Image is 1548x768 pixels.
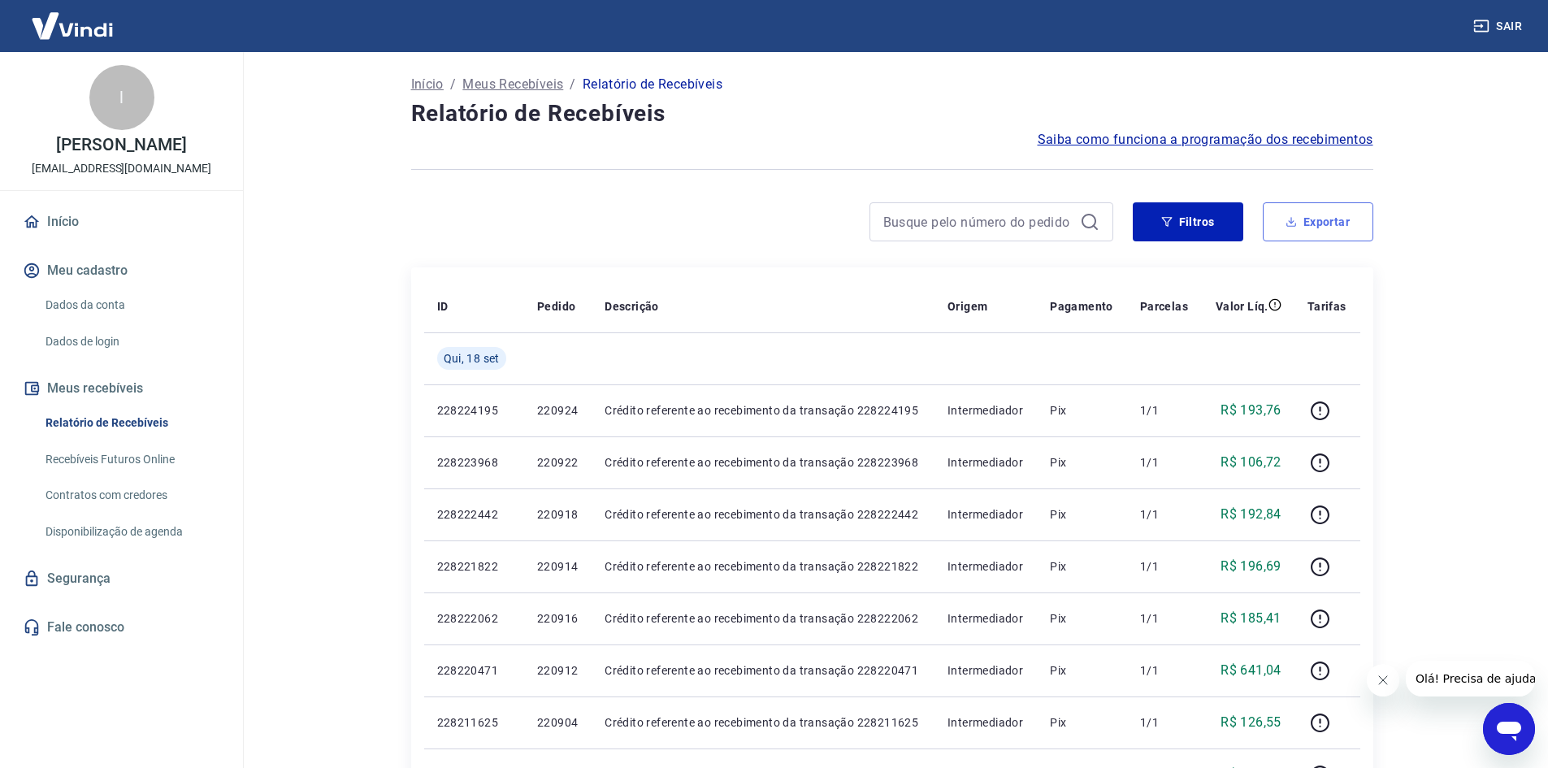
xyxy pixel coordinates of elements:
[462,75,563,94] a: Meus Recebíveis
[537,610,579,627] p: 220916
[1140,714,1189,731] p: 1/1
[20,371,223,406] button: Meus recebíveis
[1483,703,1535,755] iframe: Botão para abrir a janela de mensagens
[583,75,722,94] p: Relatório de Recebíveis
[605,506,921,523] p: Crédito referente ao recebimento da transação 228222442
[605,454,921,471] p: Crédito referente ao recebimento da transação 228223968
[1050,506,1114,523] p: Pix
[537,714,579,731] p: 220904
[1050,454,1114,471] p: Pix
[947,558,1024,575] p: Intermediador
[947,454,1024,471] p: Intermediador
[1140,402,1189,419] p: 1/1
[39,289,223,322] a: Dados da conta
[437,558,512,575] p: 228221822
[1038,130,1373,150] a: Saiba como funciona a programação dos recebimentos
[1140,558,1189,575] p: 1/1
[1470,11,1528,41] button: Sair
[605,298,659,315] p: Descrição
[1221,557,1281,576] p: R$ 196,69
[39,515,223,549] a: Disponibilização de agenda
[947,298,987,315] p: Origem
[947,506,1024,523] p: Intermediador
[947,610,1024,627] p: Intermediador
[437,454,512,471] p: 228223968
[39,443,223,476] a: Recebíveis Futuros Online
[20,253,223,289] button: Meu cadastro
[56,137,186,154] p: [PERSON_NAME]
[570,75,575,94] p: /
[32,160,211,177] p: [EMAIL_ADDRESS][DOMAIN_NAME]
[444,350,500,367] span: Qui, 18 set
[1221,713,1281,732] p: R$ 126,55
[947,714,1024,731] p: Intermediador
[1140,506,1189,523] p: 1/1
[537,402,579,419] p: 220924
[1050,298,1113,315] p: Pagamento
[947,662,1024,679] p: Intermediador
[20,204,223,240] a: Início
[411,75,444,94] a: Início
[537,454,579,471] p: 220922
[437,662,512,679] p: 228220471
[89,65,154,130] div: l
[605,610,921,627] p: Crédito referente ao recebimento da transação 228222062
[1367,664,1399,696] iframe: Fechar mensagem
[437,714,512,731] p: 228211625
[1263,202,1373,241] button: Exportar
[1050,558,1114,575] p: Pix
[20,561,223,597] a: Segurança
[1221,453,1281,472] p: R$ 106,72
[605,402,921,419] p: Crédito referente ao recebimento da transação 228224195
[605,662,921,679] p: Crédito referente ao recebimento da transação 228220471
[537,662,579,679] p: 220912
[411,98,1373,130] h4: Relatório de Recebíveis
[1216,298,1268,315] p: Valor Líq.
[947,402,1024,419] p: Intermediador
[437,402,512,419] p: 228224195
[1050,402,1114,419] p: Pix
[437,610,512,627] p: 228222062
[450,75,456,94] p: /
[1221,401,1281,420] p: R$ 193,76
[437,506,512,523] p: 228222442
[437,298,449,315] p: ID
[1140,454,1189,471] p: 1/1
[537,298,575,315] p: Pedido
[1406,661,1535,696] iframe: Mensagem da empresa
[20,610,223,645] a: Fale conosco
[39,479,223,512] a: Contratos com credores
[39,406,223,440] a: Relatório de Recebíveis
[1140,298,1188,315] p: Parcelas
[20,1,125,50] img: Vindi
[1221,505,1281,524] p: R$ 192,84
[39,325,223,358] a: Dados de login
[1050,714,1114,731] p: Pix
[537,506,579,523] p: 220918
[605,558,921,575] p: Crédito referente ao recebimento da transação 228221822
[1140,610,1189,627] p: 1/1
[10,11,137,24] span: Olá! Precisa de ajuda?
[883,210,1073,234] input: Busque pelo número do pedido
[537,558,579,575] p: 220914
[1050,662,1114,679] p: Pix
[1307,298,1346,315] p: Tarifas
[1050,610,1114,627] p: Pix
[1221,661,1281,680] p: R$ 641,04
[605,714,921,731] p: Crédito referente ao recebimento da transação 228211625
[1133,202,1243,241] button: Filtros
[1221,609,1281,628] p: R$ 185,41
[1140,662,1189,679] p: 1/1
